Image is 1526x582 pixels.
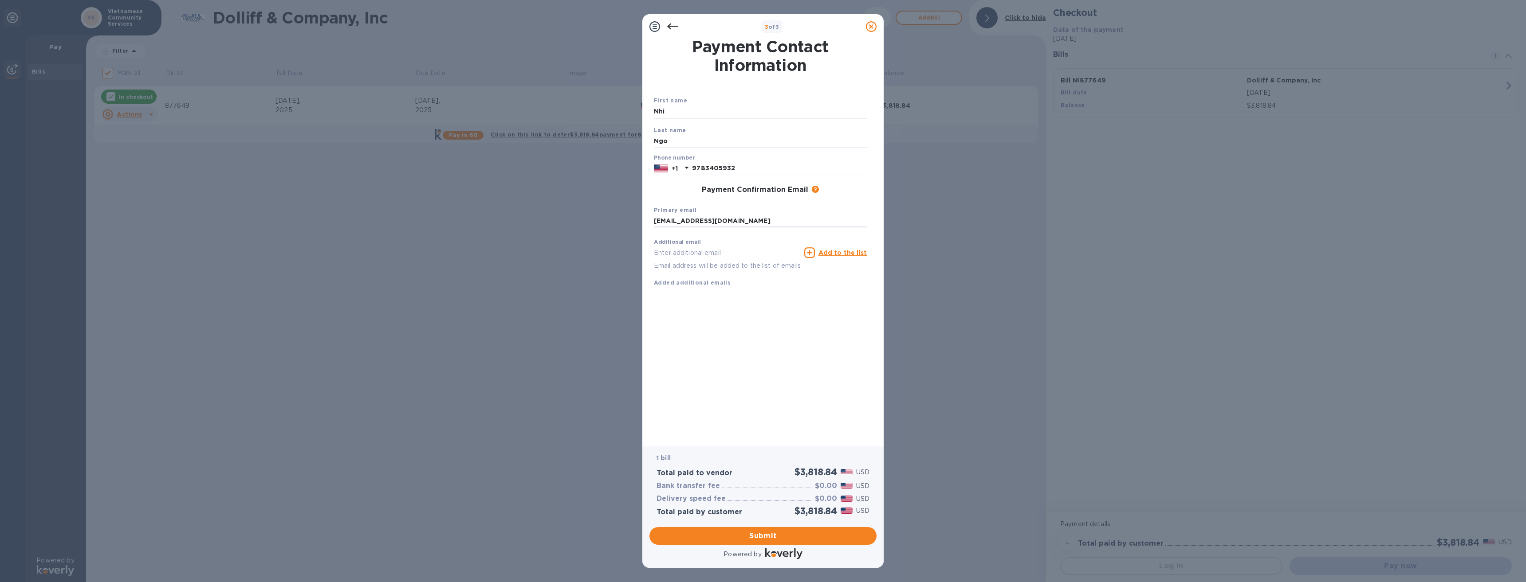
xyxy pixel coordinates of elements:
input: Enter additional email [654,246,801,259]
h3: $0.00 [815,482,837,490]
p: USD [856,506,869,516]
img: USD [841,483,853,489]
h3: $0.00 [815,495,837,503]
p: Email address will be added to the list of emails [654,261,801,271]
span: 3 [765,23,768,30]
b: Primary email [654,207,696,213]
input: Enter your last name [654,134,867,148]
h3: Total paid by customer [657,508,742,516]
button: Submit [649,527,877,545]
p: USD [856,494,869,504]
h3: Total paid to vendor [657,469,732,477]
h3: Delivery speed fee [657,495,726,503]
input: Enter your first name [654,105,867,118]
h3: Bank transfer fee [657,482,720,490]
h2: $3,818.84 [794,466,837,477]
h3: Payment Confirmation Email [702,186,808,194]
p: USD [856,481,869,491]
input: Enter your primary name [654,215,867,228]
b: 1 bill [657,454,671,461]
label: Additional email [654,240,701,245]
img: US [654,164,668,173]
b: of 3 [765,23,779,30]
b: First name [654,97,687,104]
label: Phone number [654,156,695,161]
p: Powered by [724,550,761,559]
h1: Payment Contact Information [654,37,867,74]
img: USD [841,496,853,502]
img: USD [841,469,853,475]
h2: $3,818.84 [794,505,837,516]
p: +1 [672,164,678,173]
span: Submit [657,531,869,541]
img: USD [841,508,853,514]
input: Enter your phone number [692,162,867,175]
img: Logo [765,548,802,559]
b: Added additional emails [654,279,731,286]
p: USD [856,468,869,477]
u: Add to the list [818,249,867,256]
b: Last name [654,127,686,133]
